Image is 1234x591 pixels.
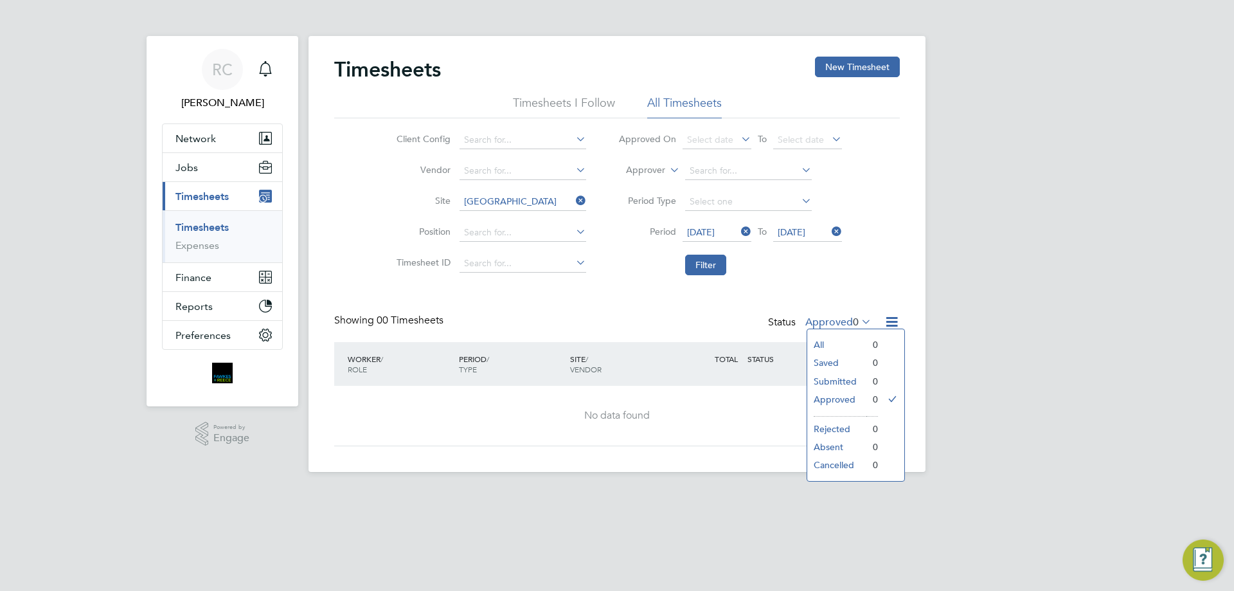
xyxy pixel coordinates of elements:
li: All Timesheets [647,95,722,118]
span: Powered by [213,422,249,433]
li: All [807,336,866,354]
div: Status [768,314,874,332]
span: Reports [175,300,213,313]
span: RC [212,61,233,78]
span: Network [175,132,216,145]
label: Approver [607,164,665,177]
button: Preferences [163,321,282,349]
h2: Timesheets [334,57,441,82]
button: Filter [685,255,726,275]
input: Search for... [460,131,586,149]
span: ROLE [348,364,367,374]
button: Jobs [163,153,282,181]
label: Site [393,195,451,206]
span: 0 [853,316,859,329]
span: Robyn Clarke [162,95,283,111]
label: Position [393,226,451,237]
label: Approved [805,316,872,329]
label: Period [618,226,676,237]
input: Select one [685,193,812,211]
div: WORKER [344,347,456,381]
div: No data found [347,409,887,423]
label: Client Config [393,133,451,145]
button: New Timesheet [815,57,900,77]
li: 0 [866,390,878,408]
a: Powered byEngage [195,422,250,446]
span: To [754,223,771,240]
span: [DATE] [687,226,715,238]
li: 0 [866,456,878,474]
div: STATUS [744,347,811,370]
li: 0 [866,420,878,438]
div: PERIOD [456,347,567,381]
li: 0 [866,336,878,354]
span: Preferences [175,329,231,341]
span: / [586,354,588,364]
li: Rejected [807,420,866,438]
li: Absent [807,438,866,456]
a: Go to home page [162,363,283,383]
li: Approved [807,390,866,408]
label: Approved On [618,133,676,145]
span: Engage [213,433,249,444]
input: Search for... [460,224,586,242]
span: Select date [687,134,733,145]
span: Jobs [175,161,198,174]
span: Timesheets [175,190,229,203]
li: 0 [866,372,878,390]
button: Finance [163,263,282,291]
div: SITE [567,347,678,381]
nav: Main navigation [147,36,298,406]
input: Search for... [685,162,812,180]
label: Timesheet ID [393,257,451,268]
span: Finance [175,271,211,284]
div: Showing [334,314,446,327]
a: Expenses [175,239,219,251]
li: Saved [807,354,866,372]
li: 0 [866,438,878,456]
span: Select date [778,134,824,145]
span: VENDOR [570,364,602,374]
li: Submitted [807,372,866,390]
li: Timesheets I Follow [513,95,615,118]
li: 0 [866,354,878,372]
label: Period Type [618,195,676,206]
span: / [487,354,489,364]
a: RC[PERSON_NAME] [162,49,283,111]
img: bromak-logo-retina.png [212,363,233,383]
li: Cancelled [807,456,866,474]
button: Timesheets [163,182,282,210]
span: / [380,354,383,364]
span: TOTAL [715,354,738,364]
label: Vendor [393,164,451,176]
span: [DATE] [778,226,805,238]
input: Search for... [460,193,586,211]
div: Timesheets [163,210,282,262]
input: Search for... [460,162,586,180]
a: Timesheets [175,221,229,233]
span: To [754,131,771,147]
input: Search for... [460,255,586,273]
button: Engage Resource Center [1183,540,1224,581]
button: Network [163,124,282,152]
button: Reports [163,292,282,320]
span: TYPE [459,364,477,374]
span: 00 Timesheets [377,314,443,327]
